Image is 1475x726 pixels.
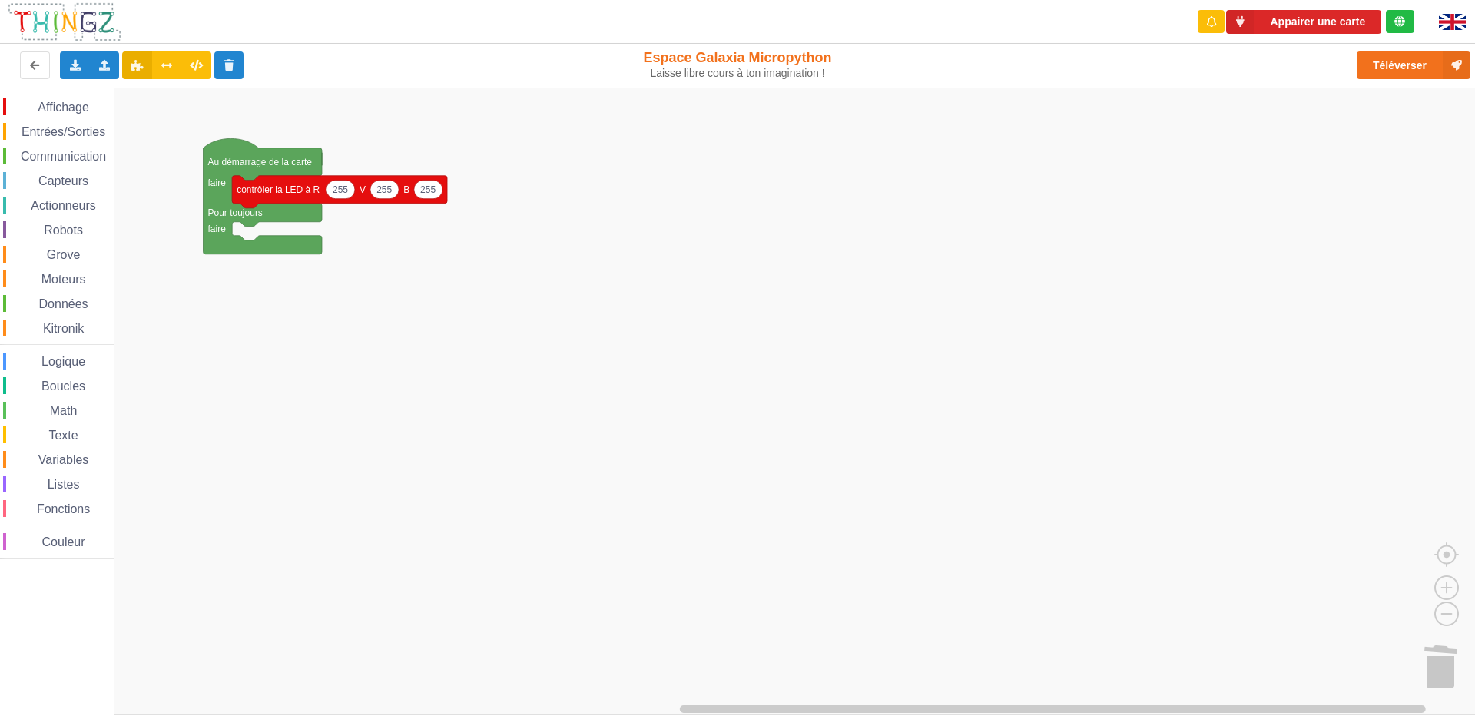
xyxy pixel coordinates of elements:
[208,177,227,188] text: faire
[39,273,88,286] span: Moteurs
[208,224,227,234] text: faire
[609,67,867,80] div: Laisse libre cours à ton imagination !
[7,2,122,42] img: thingz_logo.png
[28,199,98,212] span: Actionneurs
[609,49,867,80] div: Espace Galaxia Micropython
[41,322,86,335] span: Kitronik
[1226,10,1381,34] button: Appairer une carte
[48,404,80,417] span: Math
[19,125,108,138] span: Entrées/Sorties
[35,101,91,114] span: Affichage
[36,174,91,187] span: Capteurs
[1386,10,1414,33] div: Tu es connecté au serveur de création de Thingz
[1357,51,1470,79] button: Téléverser
[39,380,88,393] span: Boucles
[46,429,80,442] span: Texte
[237,184,320,195] text: contrôler la LED à R
[45,248,83,261] span: Grove
[360,184,366,195] text: V
[333,184,348,195] text: 255
[208,207,263,218] text: Pour toujours
[420,184,436,195] text: 255
[18,150,108,163] span: Communication
[1439,14,1466,30] img: gb.png
[45,478,82,491] span: Listes
[37,297,91,310] span: Données
[208,157,313,167] text: Au démarrage de la carte
[35,502,92,515] span: Fonctions
[403,184,409,195] text: B
[41,224,85,237] span: Robots
[36,453,91,466] span: Variables
[376,184,392,195] text: 255
[39,355,88,368] span: Logique
[40,535,88,549] span: Couleur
